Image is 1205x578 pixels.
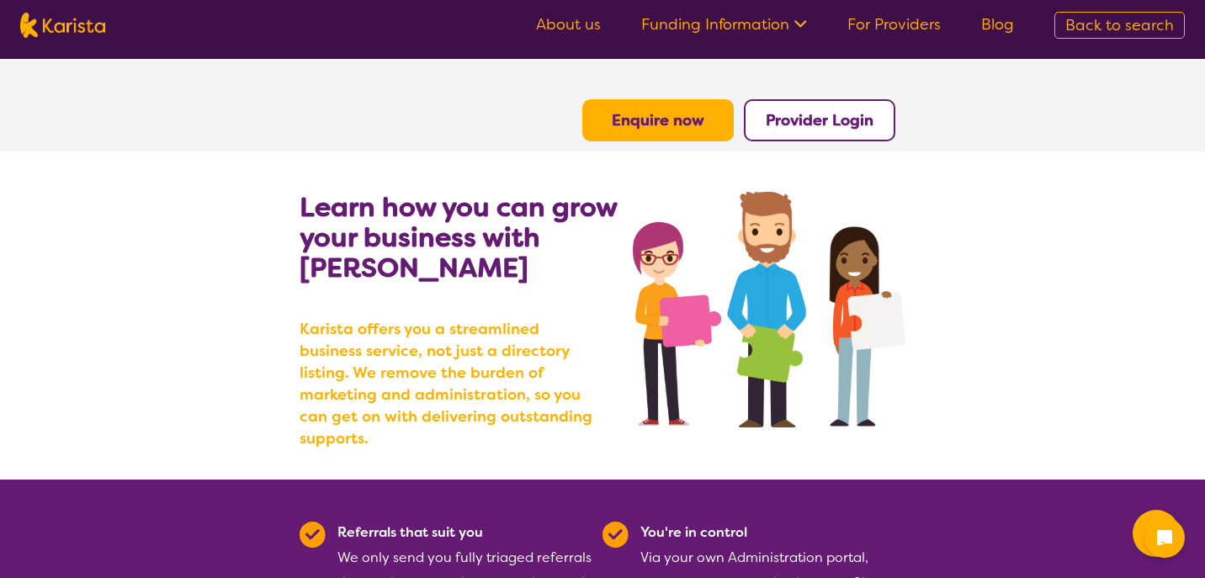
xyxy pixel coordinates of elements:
[981,14,1014,34] a: Blog
[20,13,105,38] img: Karista logo
[602,522,629,548] img: Tick
[633,192,905,427] img: grow your business with Karista
[300,189,617,285] b: Learn how you can grow your business with [PERSON_NAME]
[640,523,747,541] b: You're in control
[582,99,734,141] button: Enquire now
[1065,15,1174,35] span: Back to search
[847,14,941,34] a: For Providers
[766,110,873,130] a: Provider Login
[744,99,895,141] button: Provider Login
[1133,510,1180,557] button: Channel Menu
[536,14,601,34] a: About us
[641,14,807,34] a: Funding Information
[1054,12,1185,39] a: Back to search
[337,523,483,541] b: Referrals that suit you
[300,318,602,449] b: Karista offers you a streamlined business service, not just a directory listing. We remove the bu...
[612,110,704,130] a: Enquire now
[300,522,326,548] img: Tick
